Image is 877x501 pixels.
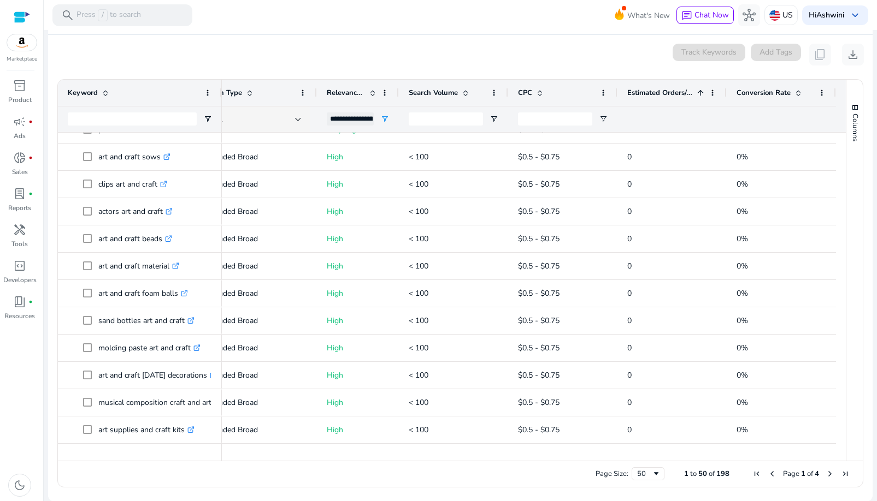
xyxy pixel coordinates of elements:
[849,9,862,22] span: keyboard_arrow_down
[12,167,28,177] p: Sales
[409,179,428,189] span: < 100
[809,11,844,19] p: Hi
[327,364,389,386] p: High
[13,259,26,272] span: code_blocks
[627,425,632,435] span: 0
[409,315,428,326] span: < 100
[518,234,560,244] span: $0.5 - $0.75
[204,228,307,250] p: Extended Broad
[204,88,242,98] span: Match Type
[13,223,26,236] span: handyman
[627,343,632,353] span: 0
[61,9,74,22] span: search
[98,364,217,386] p: art and craft [DATE] decorations
[490,115,498,123] button: Open Filter Menu
[518,288,560,299] span: $0.5 - $0.75
[7,55,37,63] p: Marketplace
[769,10,780,21] img: us.svg
[409,152,428,162] span: < 100
[681,10,692,21] span: chat
[380,115,389,123] button: Open Filter Menu
[327,446,389,468] p: High
[737,206,748,217] span: 0%
[204,337,307,359] p: Extended Broad
[8,95,32,105] p: Product
[716,469,729,479] span: 198
[743,9,756,22] span: hub
[204,200,307,223] p: Extended Broad
[7,34,37,51] img: amazon.svg
[738,4,760,26] button: hub
[409,370,428,380] span: < 100
[409,397,428,408] span: < 100
[518,425,560,435] span: $0.5 - $0.75
[11,239,28,249] p: Tools
[28,156,33,160] span: fiber_manual_record
[518,179,560,189] span: $0.5 - $0.75
[518,343,560,353] span: $0.5 - $0.75
[13,79,26,92] span: inventory_2
[518,261,560,271] span: $0.5 - $0.75
[409,261,428,271] span: < 100
[627,288,632,299] span: 0
[13,295,26,308] span: book_4
[842,44,864,65] button: download
[627,261,632,271] span: 0
[68,88,98,98] span: Keyword
[13,479,26,492] span: dark_mode
[807,469,813,479] span: of
[327,309,389,332] p: High
[327,200,389,223] p: High
[737,88,791,98] span: Conversion Rate
[518,315,560,326] span: $0.5 - $0.75
[327,282,389,305] p: High
[327,88,365,98] span: Relevance Score
[783,469,799,479] span: Page
[98,173,167,195] p: clips art and craft
[737,234,748,244] span: 0%
[13,115,26,128] span: campaign
[204,364,307,386] p: Extended Broad
[627,88,693,98] span: Estimated Orders/Month
[204,282,307,305] p: Extended Broad
[203,115,212,123] button: Open Filter Menu
[98,446,200,468] p: treasure chest art and craft
[98,282,188,305] p: art and craft foam balls
[13,187,26,200] span: lab_profile
[627,152,632,162] span: 0
[518,152,560,162] span: $0.5 - $0.75
[409,124,428,135] span: < 100
[327,391,389,414] p: High
[737,152,748,162] span: 0%
[4,311,35,321] p: Resources
[782,5,793,25] p: US
[98,391,221,414] p: musical composition craft and art
[518,397,560,408] span: $0.5 - $0.75
[204,173,307,195] p: Extended Broad
[8,203,31,213] p: Reports
[327,146,389,168] p: High
[518,112,592,126] input: CPC Filter Input
[76,9,141,21] p: Press to search
[518,88,532,98] span: CPC
[816,10,844,20] b: Ashwini
[3,275,37,285] p: Developers
[698,469,707,479] span: 50
[409,425,428,435] span: < 100
[627,370,632,380] span: 0
[98,200,173,223] p: actors art and craft
[518,370,560,380] span: $0.5 - $0.75
[327,228,389,250] p: High
[676,7,734,24] button: chatChat Now
[627,179,632,189] span: 0
[690,469,697,479] span: to
[13,151,26,164] span: donut_small
[801,469,805,479] span: 1
[204,309,307,332] p: Extended Broad
[737,343,748,353] span: 0%
[768,469,776,478] div: Previous Page
[627,397,632,408] span: 0
[409,343,428,353] span: < 100
[627,6,670,25] span: What's New
[204,255,307,277] p: Extended Broad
